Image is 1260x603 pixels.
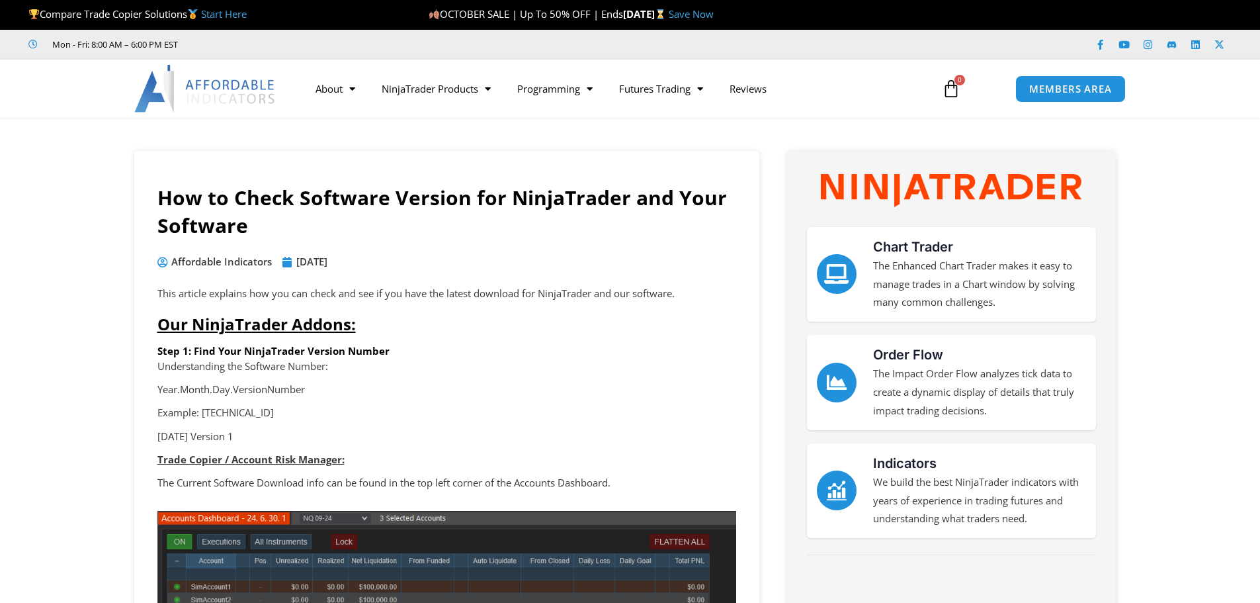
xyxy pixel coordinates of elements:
span: Mon - Fri: 8:00 AM – 6:00 PM EST [49,36,178,52]
p: Example: [TECHNICAL_ID] [157,404,736,422]
span: MEMBERS AREA [1029,84,1112,94]
img: LogoAI | Affordable Indicators – NinjaTrader [134,65,276,113]
a: Save Now [669,7,714,21]
span: Our NinjaTrader Addons: [157,313,356,335]
span: Compare Trade Copier Solutions [28,7,247,21]
p: This article explains how you can check and see if you have the latest download for NinjaTrader a... [157,285,736,303]
a: Programming [504,73,606,104]
img: 🥇 [188,9,198,19]
a: Order Flow [873,347,943,363]
img: ⌛ [655,9,665,19]
span: OCTOBER SALE | Up To 50% OFF | Ends [429,7,623,21]
img: 🍂 [429,9,439,19]
a: MEMBERS AREA [1015,75,1126,103]
strong: Trade Copier / Account Risk Manager: [157,453,345,466]
a: Chart Trader [817,254,857,294]
a: Indicators [817,471,857,510]
nav: Menu [302,73,927,104]
iframe: Customer reviews powered by Trustpilot [196,38,395,51]
a: Chart Trader [873,239,953,255]
a: Futures Trading [606,73,716,104]
a: Order Flow [817,363,857,402]
time: [DATE] [296,255,327,268]
span: Affordable Indicators [168,253,272,271]
a: Indicators [873,455,937,471]
p: Understanding the Software Number: [157,357,736,376]
h6: Step 1: Find Your NinjaTrader Version Number [157,345,736,357]
p: The Current Software Download info can be found in the top left corner of the Accounts Dashboard. [157,474,736,492]
p: The Enhanced Chart Trader makes it easy to manage trades in a Chart window by solving many common... [873,257,1086,312]
span: 0 [954,75,965,85]
h1: How to Check Software Version for NinjaTrader and Your Software [157,184,736,240]
a: Start Here [201,7,247,21]
p: The Impact Order Flow analyzes tick data to create a dynamic display of details that truly impact... [873,365,1086,420]
strong: [DATE] [623,7,669,21]
p: [DATE] Version 1 [157,428,736,446]
p: We build the best NinjaTrader indicators with years of experience in trading futures and understa... [873,473,1086,529]
img: NinjaTrader Wordmark color RGB | Affordable Indicators – NinjaTrader [821,174,1081,207]
a: 0 [922,70,980,108]
img: 🏆 [29,9,39,19]
p: Year.Month.Day.VersionNumber [157,381,736,399]
a: NinjaTrader Products [368,73,504,104]
a: About [302,73,368,104]
a: Reviews [716,73,780,104]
